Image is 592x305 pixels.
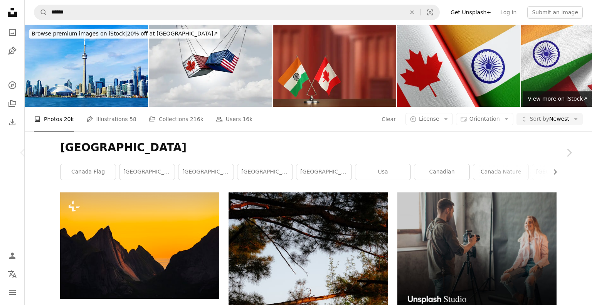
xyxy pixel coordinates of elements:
button: Visual search [421,5,439,20]
a: [GEOGRAPHIC_DATA] [119,164,175,180]
a: Log in / Sign up [5,248,20,263]
a: View more on iStock↗ [523,91,592,107]
span: Browse premium images on iStock | [32,30,127,37]
button: Sort byNewest [516,113,583,125]
a: Browse premium images on iStock|20% off at [GEOGRAPHIC_DATA]↗ [25,25,225,43]
a: Collections [5,96,20,111]
span: Newest [530,115,569,123]
a: Explore [5,78,20,93]
button: Search Unsplash [34,5,47,20]
a: [GEOGRAPHIC_DATA] [237,164,293,180]
a: [GEOGRAPHIC_DATA] [178,164,234,180]
button: Orientation [456,113,513,125]
a: canada flag [61,164,116,180]
a: Jagged mountain peaks against a vibrant orange sky. [60,242,219,249]
a: Next [546,116,592,190]
button: Language [5,266,20,282]
a: [GEOGRAPHIC_DATA] [532,164,587,180]
button: Submit an image [527,6,583,19]
img: Canadian And Indian Flag Pair [397,25,520,107]
span: 16k [242,115,252,123]
h1: [GEOGRAPHIC_DATA] [60,141,557,155]
img: Jagged mountain peaks against a vibrant orange sky. [60,192,219,299]
a: [GEOGRAPHIC_DATA] [296,164,351,180]
button: Clear [381,113,396,125]
a: Pine branches backlit by golden sunset light [229,295,388,302]
a: Get Unsplash+ [446,6,496,19]
a: Illustrations [5,43,20,59]
a: Users 16k [216,107,253,131]
span: 216k [190,115,203,123]
span: Sort by [530,116,549,122]
a: Photos [5,25,20,40]
a: usa [355,164,410,180]
img: National flag [273,25,396,107]
button: Clear [404,5,420,20]
span: License [419,116,439,122]
a: Illustrations 58 [86,107,136,131]
a: canadian [414,164,469,180]
span: Orientation [469,116,500,122]
a: canada nature [473,164,528,180]
button: License [405,113,453,125]
a: Log in [496,6,521,19]
a: Collections 216k [149,107,203,131]
button: Menu [5,285,20,300]
a: Download History [5,115,20,130]
span: 58 [129,115,136,123]
span: 20% off at [GEOGRAPHIC_DATA] ↗ [32,30,218,37]
img: USA Canada Trade War [149,25,272,107]
form: Find visuals sitewide [34,5,440,20]
img: CN Tower [25,25,148,107]
span: View more on iStock ↗ [528,96,587,102]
